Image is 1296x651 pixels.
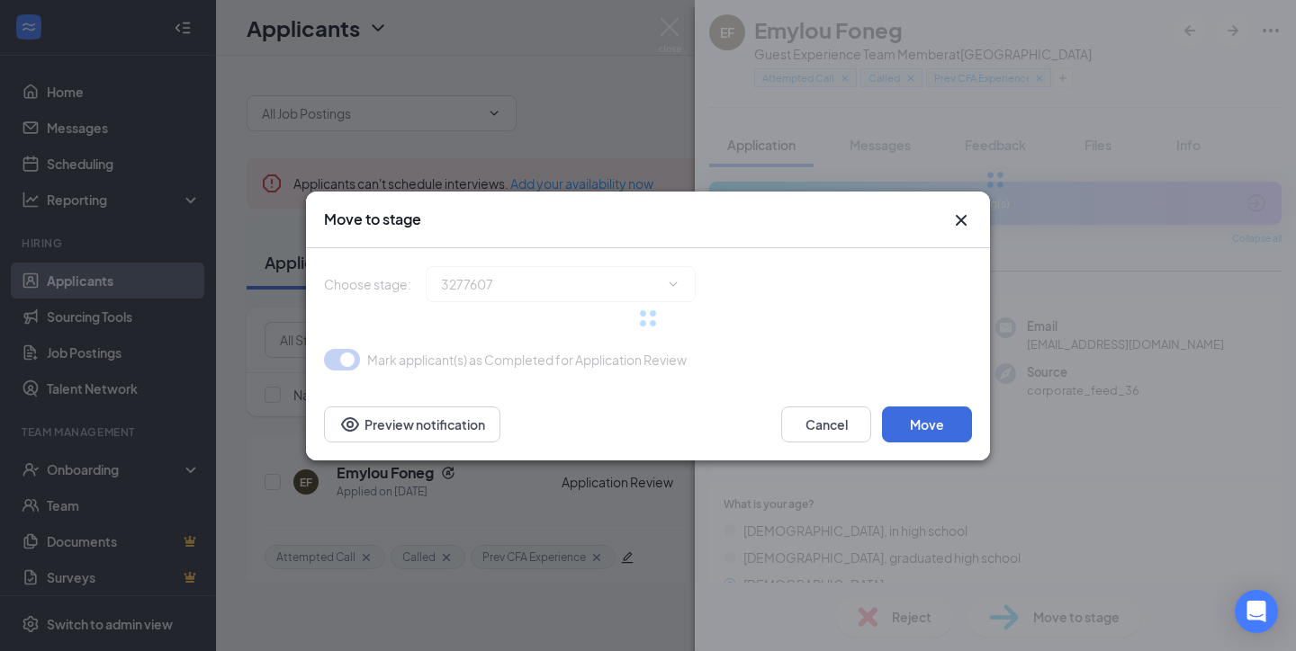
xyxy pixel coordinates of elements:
button: Close [950,210,972,231]
h3: Move to stage [324,210,421,229]
button: Preview notificationEye [324,406,500,442]
svg: Cross [950,210,972,231]
div: Open Intercom Messenger [1235,590,1278,633]
button: Move [882,406,972,442]
svg: Eye [339,414,361,435]
button: Cancel [781,406,871,442]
